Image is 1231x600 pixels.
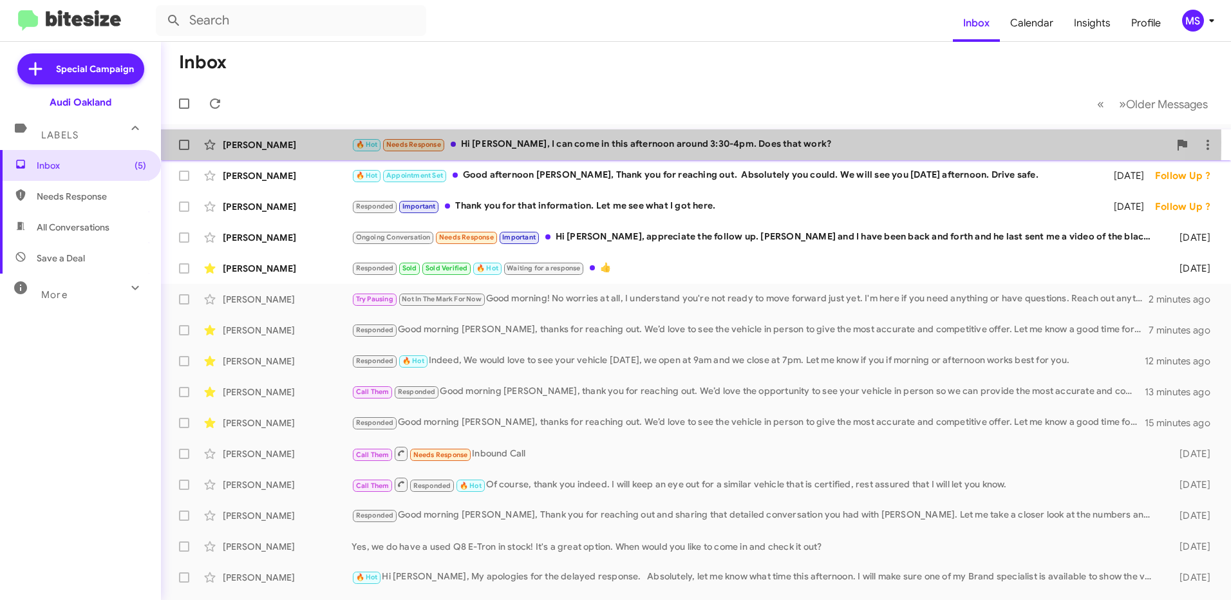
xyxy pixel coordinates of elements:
[352,137,1169,152] div: Hi [PERSON_NAME], I can come in this afternoon around 3:30-4pm. Does that work?
[1159,262,1221,275] div: [DATE]
[352,261,1159,276] div: 👍
[352,353,1145,368] div: Indeed, We would love to see your vehicle [DATE], we open at 9am and we close at 7pm. Let me know...
[223,231,352,244] div: [PERSON_NAME]
[1149,293,1221,306] div: 2 minutes ago
[1171,10,1217,32] button: MS
[386,171,443,180] span: Appointment Set
[352,476,1159,492] div: Of course, thank you indeed. I will keep an eye out for a similar vehicle that is certified, rest...
[352,445,1159,462] div: Inbound Call
[1000,5,1064,42] a: Calendar
[356,140,378,149] span: 🔥 Hot
[37,221,109,234] span: All Conversations
[1149,324,1221,337] div: 7 minutes ago
[356,482,390,490] span: Call Them
[356,264,394,272] span: Responded
[356,451,390,459] span: Call Them
[356,171,378,180] span: 🔥 Hot
[402,295,482,303] span: Not In The Mark For Now
[1159,509,1221,522] div: [DATE]
[502,233,536,241] span: Important
[352,540,1159,553] div: Yes, we do have a used Q8 E-Tron in stock! It's a great option. When would you like to come in an...
[37,159,146,172] span: Inbox
[41,129,79,141] span: Labels
[352,570,1159,585] div: Hi [PERSON_NAME], My apologies for the delayed response. Absolutely, let me know what time this a...
[223,138,352,151] div: [PERSON_NAME]
[17,53,144,84] a: Special Campaign
[1155,200,1221,213] div: Follow Up ?
[352,230,1159,245] div: Hi [PERSON_NAME], appreciate the follow up. [PERSON_NAME] and I have been back and forth and he l...
[356,511,394,520] span: Responded
[953,5,1000,42] a: Inbox
[41,289,68,301] span: More
[1097,200,1155,213] div: [DATE]
[352,323,1149,337] div: Good morning [PERSON_NAME], thanks for reaching out. We’d love to see the vehicle in person to gi...
[1090,91,1216,117] nav: Page navigation example
[223,262,352,275] div: [PERSON_NAME]
[507,264,580,272] span: Waiting for a response
[223,200,352,213] div: [PERSON_NAME]
[156,5,426,36] input: Search
[352,168,1097,183] div: Good afternoon [PERSON_NAME], Thank you for reaching out. Absolutely you could. We will see you [...
[352,384,1145,399] div: Good morning [PERSON_NAME], thank you for reaching out. We’d love the opportunity to see your veh...
[426,264,468,272] span: Sold Verified
[386,140,441,149] span: Needs Response
[223,509,352,522] div: [PERSON_NAME]
[56,62,134,75] span: Special Campaign
[1121,5,1171,42] a: Profile
[1126,97,1208,111] span: Older Messages
[223,417,352,429] div: [PERSON_NAME]
[352,199,1097,214] div: Thank you for that information. Let me see what I got here.
[1155,169,1221,182] div: Follow Up ?
[37,252,85,265] span: Save a Deal
[1089,91,1112,117] button: Previous
[1119,96,1126,112] span: »
[413,451,468,459] span: Needs Response
[356,295,393,303] span: Try Pausing
[223,571,352,584] div: [PERSON_NAME]
[1145,417,1221,429] div: 15 minutes ago
[223,386,352,398] div: [PERSON_NAME]
[1097,169,1155,182] div: [DATE]
[1159,540,1221,553] div: [DATE]
[223,293,352,306] div: [PERSON_NAME]
[1159,571,1221,584] div: [DATE]
[402,357,424,365] span: 🔥 Hot
[37,190,146,203] span: Needs Response
[460,482,482,490] span: 🔥 Hot
[356,326,394,334] span: Responded
[1064,5,1121,42] a: Insights
[402,264,417,272] span: Sold
[1097,96,1104,112] span: «
[1111,91,1216,117] button: Next
[223,447,352,460] div: [PERSON_NAME]
[352,415,1145,430] div: Good morning [PERSON_NAME], thanks for reaching out. We’d love to see the vehicle in person to gi...
[352,508,1159,523] div: Good morning [PERSON_NAME], Thank you for reaching out and sharing that detailed conversation you...
[223,355,352,368] div: [PERSON_NAME]
[1159,231,1221,244] div: [DATE]
[413,482,451,490] span: Responded
[352,292,1149,306] div: Good morning! No worries at all, I understand you're not ready to move forward just yet. I'm here...
[356,357,394,365] span: Responded
[50,96,111,109] div: Audi Oakland
[356,233,431,241] span: Ongoing Conversation
[476,264,498,272] span: 🔥 Hot
[223,478,352,491] div: [PERSON_NAME]
[223,540,352,553] div: [PERSON_NAME]
[223,324,352,337] div: [PERSON_NAME]
[439,233,494,241] span: Needs Response
[223,169,352,182] div: [PERSON_NAME]
[356,418,394,427] span: Responded
[402,202,436,211] span: Important
[398,388,436,396] span: Responded
[1182,10,1204,32] div: MS
[1159,447,1221,460] div: [DATE]
[356,202,394,211] span: Responded
[356,573,378,581] span: 🔥 Hot
[179,52,227,73] h1: Inbox
[356,388,390,396] span: Call Them
[1145,386,1221,398] div: 13 minutes ago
